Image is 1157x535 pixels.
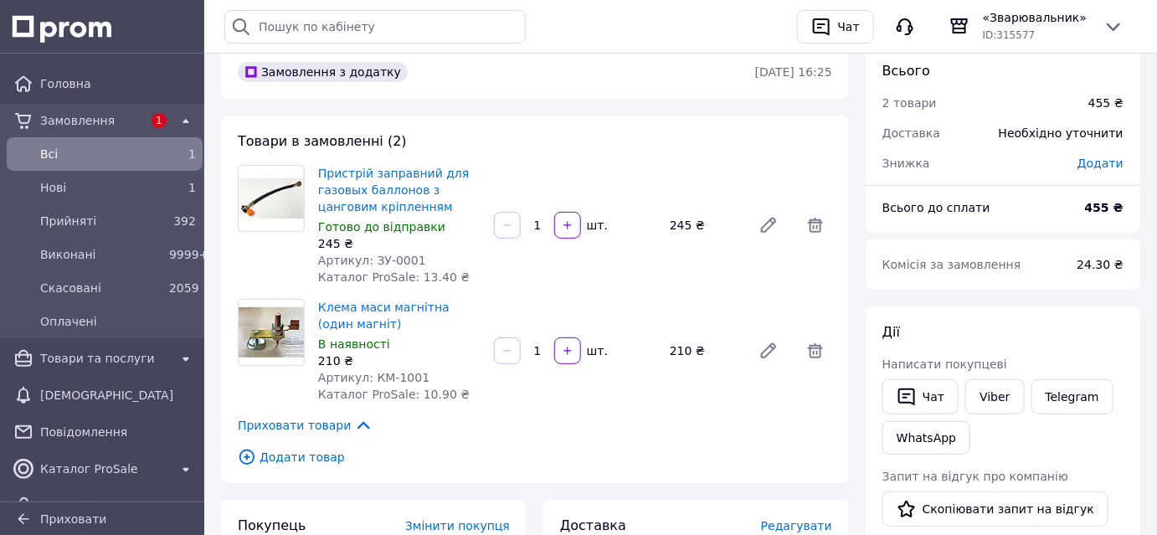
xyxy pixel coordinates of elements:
[40,179,162,196] span: Нові
[318,235,481,252] div: 245 ₴
[663,213,745,237] div: 245 ₴
[318,167,469,213] a: Пристрій заправний для газовых баллонов з цанговим кріпленням
[882,258,1021,271] span: Комісія за замовлення
[797,10,874,44] button: Чат
[318,388,470,401] span: Каталог ProSale: 10.90 ₴
[40,313,196,330] span: Оплачені
[965,379,1024,414] a: Viber
[239,178,304,219] img: Пристрій заправний для газовых баллонов з цанговим кріпленням
[188,181,196,194] span: 1
[882,126,940,140] span: Доставка
[40,497,196,514] span: Покупці
[755,65,832,79] time: [DATE] 16:25
[752,334,785,368] a: Редагувати
[40,387,196,404] span: [DEMOGRAPHIC_DATA]
[238,517,306,533] span: Покупець
[238,133,407,149] span: Товари в замовленні (2)
[882,358,1007,371] span: Написати покупцеві
[40,424,196,440] span: Повідомлення
[152,113,167,128] span: 1
[882,96,937,110] span: 2 товари
[238,416,373,435] span: Приховати товари
[40,213,162,229] span: Прийняті
[318,337,390,351] span: В наявності
[40,75,196,92] span: Головна
[318,371,429,384] span: Артикул: КМ-1001
[405,519,510,532] span: Змінити покупця
[40,460,169,477] span: Каталог ProSale
[882,491,1108,527] button: Скопіювати запит на відгук
[1077,258,1124,271] span: 24.30 ₴
[238,62,408,82] div: Замовлення з додатку
[1088,95,1124,111] div: 455 ₴
[761,519,832,532] span: Редагувати
[318,254,426,267] span: Артикул: ЗУ-0001
[224,10,526,44] input: Пошук по кабінету
[882,470,1068,483] span: Запит на відгук про компанію
[239,307,304,358] img: Клема маси магнітна (один магніт)
[40,512,106,526] span: Приховати
[40,280,162,296] span: Скасовані
[188,147,196,161] span: 1
[1085,201,1124,214] b: 455 ₴
[318,301,450,331] a: Клема маси магнітна (один магніт)
[40,246,162,263] span: Виконані
[40,350,169,367] span: Товари та послуги
[583,217,609,234] div: шт.
[40,146,162,162] span: Всi
[173,214,196,228] span: 392
[752,208,785,242] a: Редагувати
[882,157,930,170] span: Знижка
[835,14,863,39] div: Чат
[799,334,832,368] span: Видалити
[1031,379,1113,414] a: Telegram
[318,270,470,284] span: Каталог ProSale: 13.40 ₴
[318,352,481,369] div: 210 ₴
[583,342,609,359] div: шт.
[318,220,445,234] span: Готово до відправки
[238,448,832,466] span: Додати товар
[799,208,832,242] span: Видалити
[983,29,1036,41] span: ID: 315577
[40,112,142,129] span: Замовлення
[989,115,1134,152] div: Необхідно уточнити
[169,281,199,295] span: 2059
[882,421,970,455] a: WhatsApp
[1077,157,1124,170] span: Додати
[882,201,990,214] span: Всього до сплати
[169,248,208,261] span: 9999+
[560,517,626,533] span: Доставка
[882,379,959,414] button: Чат
[663,339,745,363] div: 210 ₴
[983,9,1090,26] span: «Зварювальник»
[882,63,930,79] span: Всього
[882,324,900,340] span: Дії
